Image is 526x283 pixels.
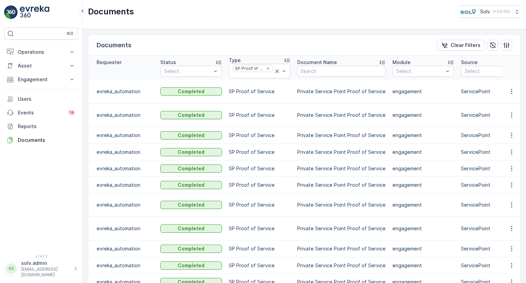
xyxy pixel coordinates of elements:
[18,96,75,102] p: Users
[160,148,222,156] button: Completed
[493,9,510,14] p: ( +04:00 )
[297,66,386,77] input: Search
[178,262,204,269] p: Completed
[21,260,71,267] p: solv.admin
[178,245,204,252] p: Completed
[225,193,294,217] td: SP Proof of Service
[437,40,485,51] button: Clear Filters
[18,76,64,83] p: Engagement
[88,257,157,274] td: evreka_automation
[465,68,512,75] p: Select
[18,109,64,116] p: Events
[160,224,222,233] button: Completed
[88,144,157,160] td: evreka_automation
[229,57,241,64] p: Type
[458,80,526,103] td: ServicePoint
[233,65,264,72] div: SP Proof of Service
[294,80,389,103] td: Private Service Point Proof of Service
[389,103,458,127] td: engagement
[389,257,458,274] td: engagement
[6,263,17,274] div: SS
[66,31,73,36] p: ⌘B
[160,87,222,96] button: Completed
[294,160,389,177] td: Private Service Point Proof of Service
[178,88,204,95] p: Completed
[294,193,389,217] td: Private Service Point Proof of Service
[392,59,411,66] p: Module
[451,42,480,49] p: Clear Filters
[480,8,490,15] p: Solv
[264,66,272,71] div: Remove SP Proof of Service
[160,111,222,119] button: Completed
[458,160,526,177] td: ServicePoint
[160,164,222,173] button: Completed
[88,6,134,17] p: Documents
[458,127,526,144] td: ServicePoint
[160,59,176,66] p: Status
[160,181,222,189] button: Completed
[225,80,294,103] td: SP Proof of Service
[396,68,443,75] p: Select
[461,59,478,66] p: Source
[88,241,157,257] td: evreka_automation
[18,62,64,69] p: Asset
[458,193,526,217] td: ServicePoint
[294,257,389,274] td: Private Service Point Proof of Service
[459,8,477,15] img: SOLV-Logo.jpg
[178,201,204,208] p: Completed
[88,80,157,103] td: evreka_automation
[294,177,389,193] td: Private Service Point Proof of Service
[225,217,294,241] td: SP Proof of Service
[178,112,204,119] p: Completed
[225,257,294,274] td: SP Proof of Service
[389,241,458,257] td: engagement
[225,160,294,177] td: SP Proof of Service
[160,261,222,270] button: Completed
[294,217,389,241] td: Private Service Point Proof of Service
[458,144,526,160] td: ServicePoint
[178,225,204,232] p: Completed
[297,59,337,66] p: Document Name
[160,245,222,253] button: Completed
[18,49,64,56] p: Operations
[88,177,157,193] td: evreka_automation
[225,127,294,144] td: SP Proof of Service
[164,68,211,75] p: Select
[20,5,49,19] img: logo_light-DOdMpM7g.png
[4,92,78,106] a: Users
[225,241,294,257] td: SP Proof of Service
[294,103,389,127] td: Private Service Point Proof of Service
[389,160,458,177] td: engagement
[459,5,521,18] button: Solv(+04:00)
[4,45,78,59] button: Operations
[18,137,75,144] p: Documents
[294,241,389,257] td: Private Service Point Proof of Service
[4,260,78,278] button: SSsolv.admin[EMAIL_ADDRESS][DOMAIN_NAME]
[88,160,157,177] td: evreka_automation
[178,149,204,156] p: Completed
[88,103,157,127] td: evreka_automation
[389,193,458,217] td: engagement
[389,217,458,241] td: engagement
[458,177,526,193] td: ServicePoint
[97,59,122,66] p: Requester
[389,144,458,160] td: engagement
[160,201,222,209] button: Completed
[21,267,71,278] p: [EMAIL_ADDRESS][DOMAIN_NAME]
[88,193,157,217] td: evreka_automation
[4,120,78,133] a: Reports
[178,182,204,188] p: Completed
[294,127,389,144] td: Private Service Point Proof of Service
[225,144,294,160] td: SP Proof of Service
[225,103,294,127] td: SP Proof of Service
[4,5,18,19] img: logo
[389,80,458,103] td: engagement
[160,131,222,139] button: Completed
[88,217,157,241] td: evreka_automation
[178,132,204,139] p: Completed
[4,133,78,147] a: Documents
[458,217,526,241] td: ServicePoint
[225,177,294,193] td: SP Proof of Service
[458,257,526,274] td: ServicePoint
[88,127,157,144] td: evreka_automation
